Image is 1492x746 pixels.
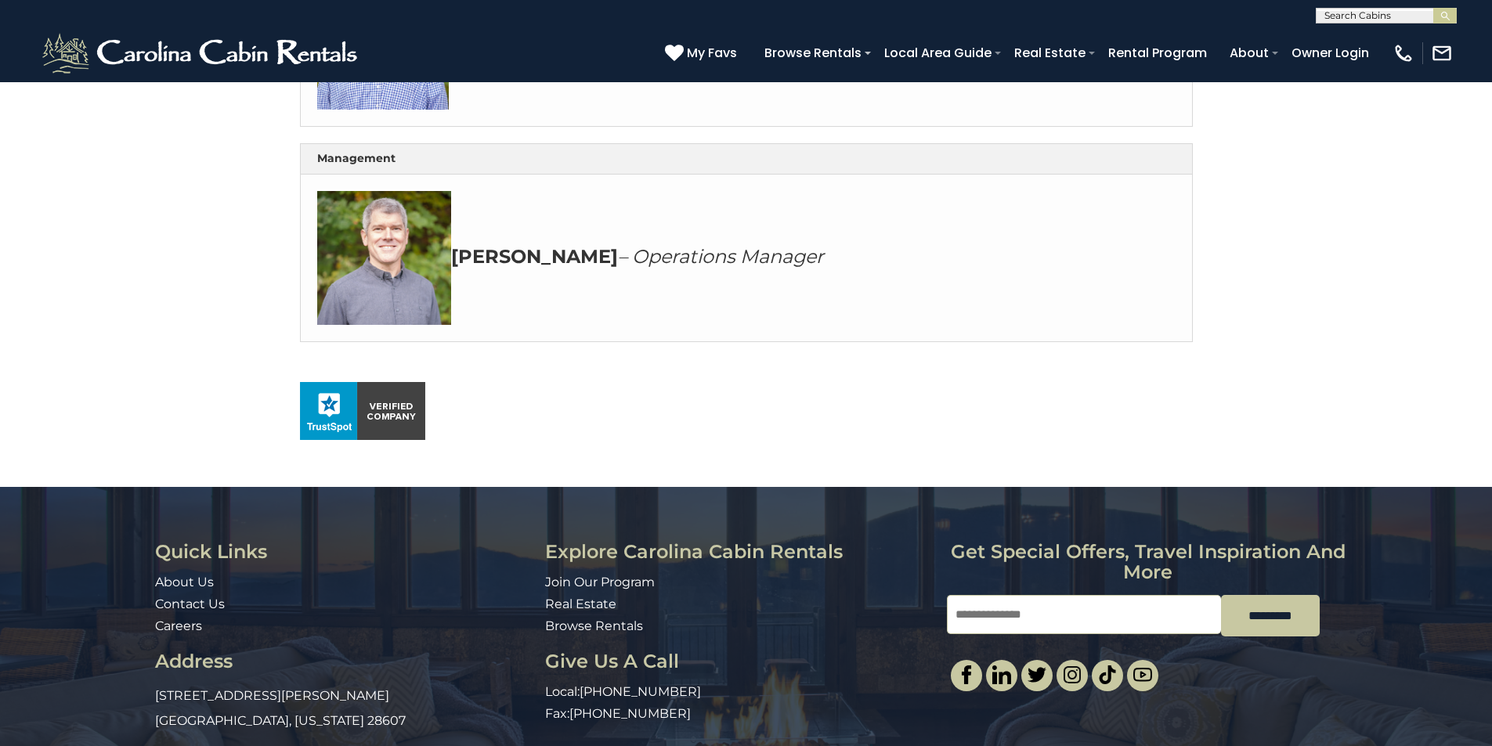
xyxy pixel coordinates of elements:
h3: Address [155,651,533,672]
em: – Operations Manager [618,245,824,268]
strong: Management [317,151,396,165]
p: Fax: [545,705,935,723]
a: Real Estate [545,596,616,611]
h3: Quick Links [155,542,533,562]
a: Join Our Program [545,575,655,589]
a: My Favs [665,43,741,63]
a: About [1222,39,1277,67]
img: tiktok.svg [1098,665,1117,684]
a: Rental Program [1100,39,1215,67]
p: [STREET_ADDRESS][PERSON_NAME] [GEOGRAPHIC_DATA], [US_STATE] 28607 [155,683,533,733]
img: linkedin-single.svg [992,665,1011,684]
a: Owner Login [1284,39,1377,67]
img: instagram-single.svg [1063,665,1082,684]
a: Local Area Guide [876,39,999,67]
img: twitter-single.svg [1028,665,1046,684]
a: Browse Rentals [757,39,869,67]
strong: [PERSON_NAME] [451,245,618,268]
a: [PHONE_NUMBER] [569,706,691,721]
img: White-1-2.png [39,30,364,77]
a: [PHONE_NUMBER] [580,684,701,699]
img: facebook-single.svg [957,665,976,684]
img: mail-regular-white.png [1431,42,1453,64]
img: youtube-light.svg [1133,665,1152,684]
span: My Favs [687,43,737,63]
a: Real Estate [1006,39,1093,67]
h3: Give Us A Call [545,651,935,672]
img: seal_horizontal.png [300,382,425,440]
a: Careers [155,618,202,633]
p: Local: [545,683,935,701]
a: About Us [155,575,214,589]
h3: Get special offers, travel inspiration and more [947,542,1349,583]
h3: Explore Carolina Cabin Rentals [545,542,935,562]
a: Browse Rentals [545,618,643,633]
a: Contact Us [155,596,225,611]
img: phone-regular-white.png [1393,42,1414,64]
